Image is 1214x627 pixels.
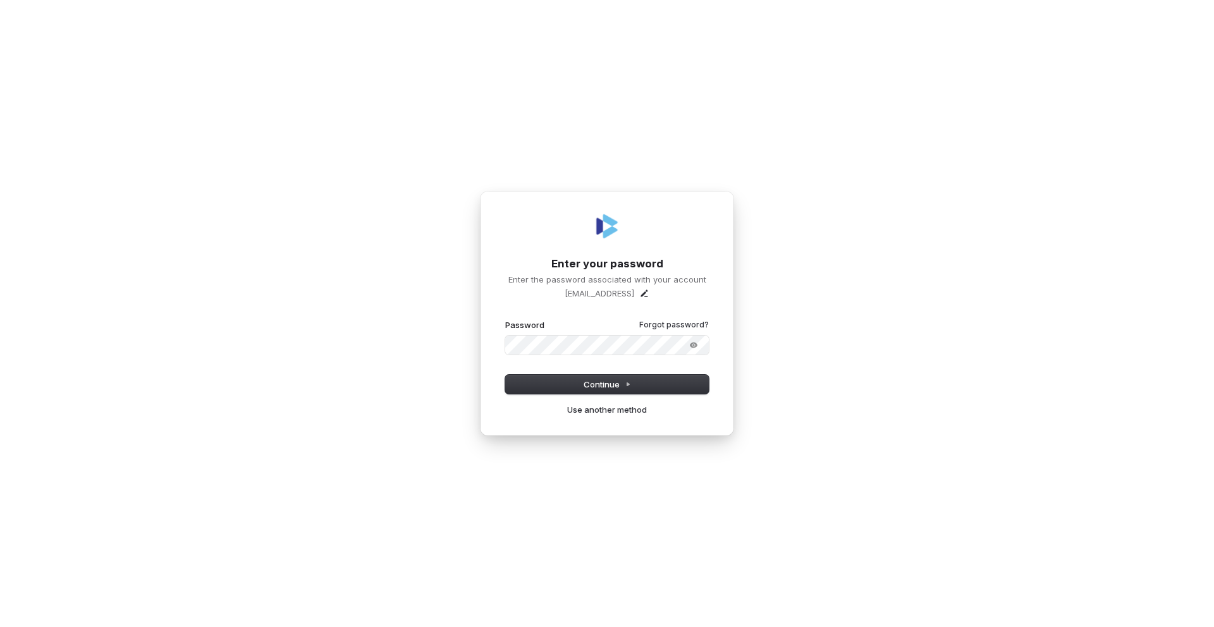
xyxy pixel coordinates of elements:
[505,274,709,285] p: Enter the password associated with your account
[505,319,544,331] label: Password
[681,338,706,353] button: Show password
[565,288,634,299] p: [EMAIL_ADDRESS]
[567,404,647,415] a: Use another method
[592,211,622,241] img: Coverbase
[584,379,631,390] span: Continue
[505,257,709,272] h1: Enter your password
[639,320,709,330] a: Forgot password?
[505,375,709,394] button: Continue
[639,288,649,298] button: Edit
